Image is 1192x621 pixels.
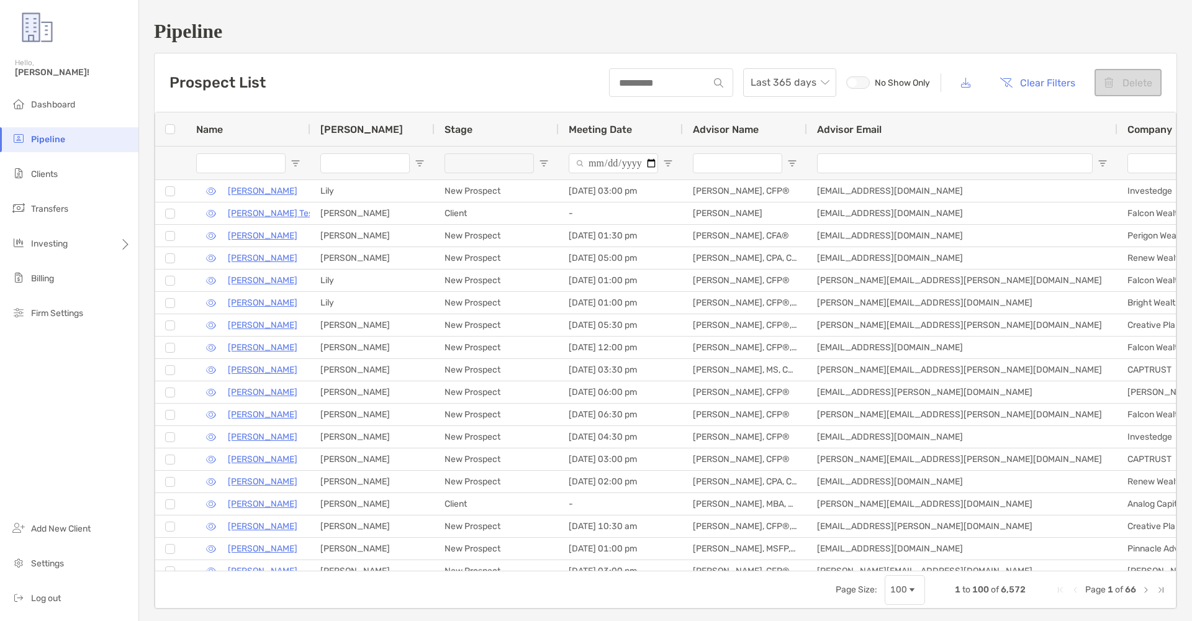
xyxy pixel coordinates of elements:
a: [PERSON_NAME] [228,183,297,199]
div: [PERSON_NAME], CFP® [683,448,807,470]
span: 1 [955,584,960,595]
div: [PERSON_NAME], CFP®, CFA [683,515,807,537]
h1: Pipeline [154,20,1177,43]
div: [DATE] 01:30 pm [559,225,683,247]
div: [PERSON_NAME] [310,493,435,515]
div: [DATE] 10:30 am [559,515,683,537]
div: New Prospect [435,515,559,537]
span: Investing [31,238,68,249]
button: Open Filter Menu [291,158,300,168]
span: 6,572 [1001,584,1026,595]
div: New Prospect [435,448,559,470]
p: [PERSON_NAME] [228,407,297,422]
span: Last 365 days [751,69,829,96]
span: Advisor Name [693,124,759,135]
div: New Prospect [435,381,559,403]
a: [PERSON_NAME] [228,228,297,243]
div: [PERSON_NAME], CFP® [683,404,807,425]
button: Clear Filters [990,69,1085,96]
div: [PERSON_NAME] [310,426,435,448]
p: [PERSON_NAME] [228,340,297,355]
div: [PERSON_NAME][EMAIL_ADDRESS][PERSON_NAME][DOMAIN_NAME] [807,314,1117,336]
div: [DATE] 04:30 pm [559,426,683,448]
span: Add New Client [31,524,91,534]
p: [PERSON_NAME] Test [228,206,316,221]
span: Dashboard [31,99,75,110]
div: New Prospect [435,359,559,381]
div: [PERSON_NAME], MBA, CFA [683,493,807,515]
input: Meeting Date Filter Input [569,153,658,173]
div: Previous Page [1070,585,1080,595]
input: Booker Filter Input [320,153,410,173]
div: New Prospect [435,292,559,314]
div: [PERSON_NAME], CFP® [683,381,807,403]
div: [DATE] 03:00 pm [559,448,683,470]
div: [PERSON_NAME] [683,202,807,224]
a: [PERSON_NAME] [228,474,297,489]
div: New Prospect [435,180,559,202]
div: Lily [310,270,435,291]
img: dashboard icon [11,96,26,111]
img: firm-settings icon [11,305,26,320]
span: 1 [1108,584,1113,595]
div: [PERSON_NAME] [310,448,435,470]
button: Open Filter Menu [1098,158,1108,168]
span: Firm Settings [31,308,83,319]
span: Page [1085,584,1106,595]
label: No Show Only [846,76,931,89]
h3: Prospect List [169,74,266,91]
div: [PERSON_NAME][EMAIL_ADDRESS][PERSON_NAME][DOMAIN_NAME] [807,270,1117,291]
div: Lily [310,292,435,314]
div: [PERSON_NAME][EMAIL_ADDRESS][DOMAIN_NAME] [807,560,1117,582]
span: Name [196,124,223,135]
div: [PERSON_NAME][EMAIL_ADDRESS][PERSON_NAME][DOMAIN_NAME] [807,448,1117,470]
a: [PERSON_NAME] [228,250,297,266]
div: [PERSON_NAME], CFP® [683,180,807,202]
button: Open Filter Menu [539,158,549,168]
span: 66 [1125,584,1136,595]
div: First Page [1055,585,1065,595]
div: [PERSON_NAME] [310,471,435,492]
div: [DATE] 01:00 pm [559,270,683,291]
button: Open Filter Menu [663,158,673,168]
a: [PERSON_NAME] [228,362,297,378]
div: [PERSON_NAME] [310,404,435,425]
div: [PERSON_NAME], CPA, CFP® [683,471,807,492]
div: New Prospect [435,471,559,492]
img: transfers icon [11,201,26,215]
span: Company [1127,124,1172,135]
div: New Prospect [435,560,559,582]
img: logout icon [11,590,26,605]
span: of [1115,584,1123,595]
a: [PERSON_NAME] [228,496,297,512]
span: Clients [31,169,58,179]
div: [PERSON_NAME] [310,359,435,381]
div: [DATE] 01:00 pm [559,538,683,560]
div: [EMAIL_ADDRESS][DOMAIN_NAME] [807,337,1117,358]
span: of [991,584,999,595]
p: [PERSON_NAME] [228,295,297,310]
div: [EMAIL_ADDRESS][DOMAIN_NAME] [807,202,1117,224]
a: [PERSON_NAME] [228,384,297,400]
img: clients icon [11,166,26,181]
div: [PERSON_NAME][EMAIL_ADDRESS][PERSON_NAME][DOMAIN_NAME] [807,404,1117,425]
div: Page Size [885,575,925,605]
div: [PERSON_NAME][EMAIL_ADDRESS][PERSON_NAME][DOMAIN_NAME] [807,359,1117,381]
div: New Prospect [435,270,559,291]
a: [PERSON_NAME] [228,451,297,467]
div: [PERSON_NAME], CFA® [683,225,807,247]
a: [PERSON_NAME] [228,541,297,556]
img: input icon [714,78,723,88]
span: [PERSON_NAME] [320,124,403,135]
div: [PERSON_NAME], MSFP, CFP®, AEP® [683,538,807,560]
p: [PERSON_NAME] [228,429,297,445]
input: Advisor Name Filter Input [693,153,782,173]
div: [PERSON_NAME], CFP® [683,560,807,582]
div: [EMAIL_ADDRESS][DOMAIN_NAME] [807,180,1117,202]
img: billing icon [11,270,26,285]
